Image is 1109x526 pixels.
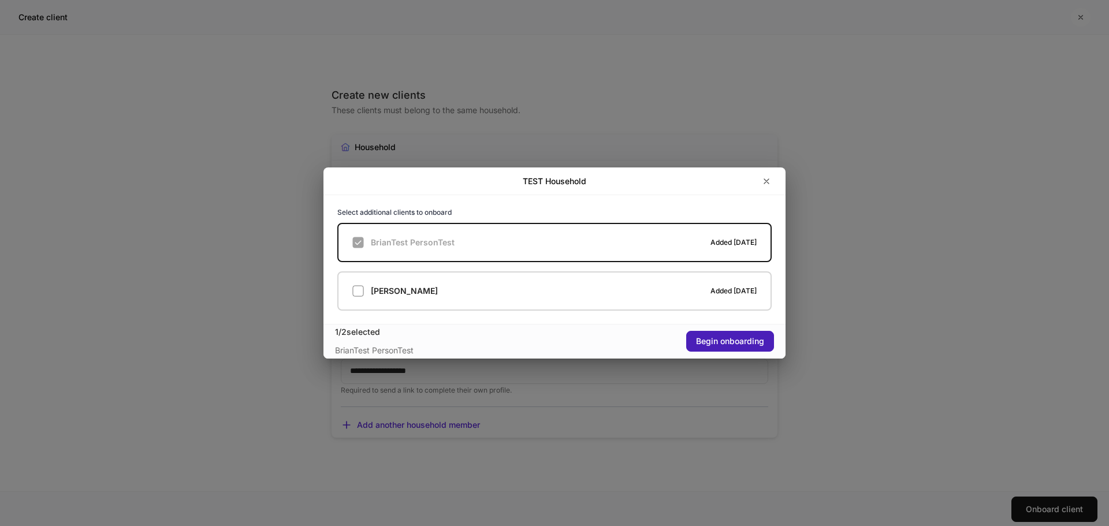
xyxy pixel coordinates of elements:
h5: [PERSON_NAME] [371,285,438,297]
div: BrianTest PersonTest [335,338,554,356]
h2: TEST Household [523,176,586,187]
label: [PERSON_NAME]Added [DATE] [337,271,772,311]
button: Begin onboarding [686,331,774,352]
h6: Select additional clients to onboard [337,207,452,218]
div: 1 / 2 selected [335,326,554,338]
div: Begin onboarding [696,337,764,345]
h6: Added [DATE] [710,285,757,296]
